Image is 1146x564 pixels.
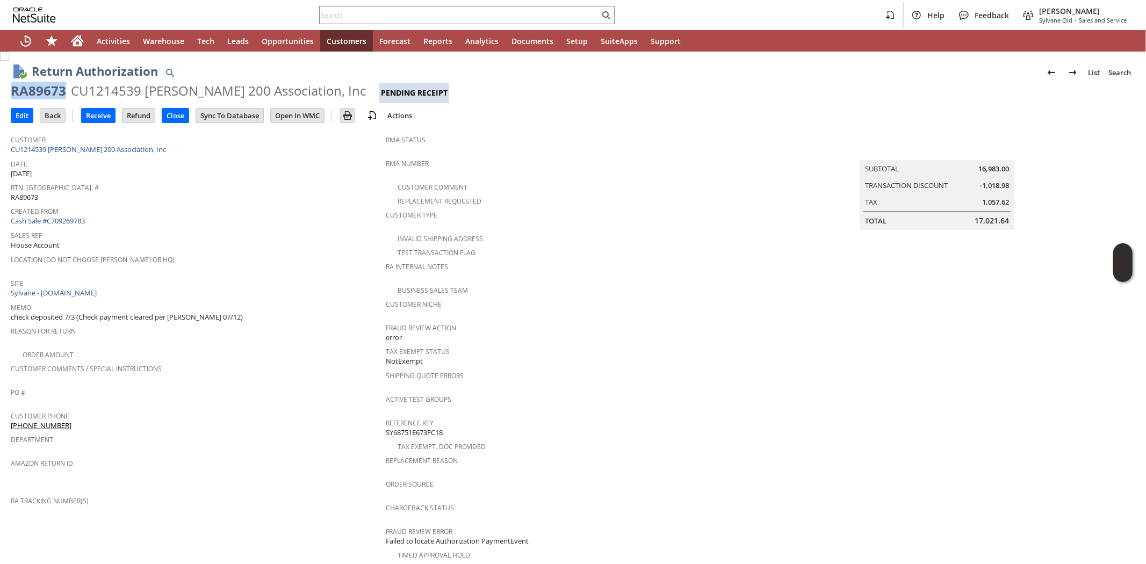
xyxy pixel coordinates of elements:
input: Sync To Database [196,109,263,122]
a: Transaction Discount [865,180,948,190]
a: Sylvane - [DOMAIN_NAME] [11,288,99,298]
a: Timed Approval Hold [398,551,470,560]
a: Invalid Shipping Address [398,234,483,243]
a: Customer Type [386,211,437,220]
span: [DATE] [11,169,32,179]
input: Open In WMC [271,109,324,122]
a: Opportunities [255,30,320,52]
a: Forecast [373,30,417,52]
a: Created From [11,207,59,216]
svg: Recent Records [19,34,32,47]
a: Tax Exempt. Doc Provided [398,442,486,451]
a: Active Test Groups [386,395,451,404]
a: Recent Records [13,30,39,52]
a: Replacement reason [386,456,458,465]
input: Edit [11,109,33,122]
img: Print [341,109,354,122]
a: Business Sales Team [398,286,468,295]
a: [PHONE_NUMBER] [11,421,71,430]
a: Warehouse [136,30,191,52]
span: Oracle Guided Learning Widget. To move around, please hold and drag [1113,263,1133,283]
a: Customer Comment [398,183,467,192]
a: Date [11,160,27,169]
a: PO # [11,388,25,397]
div: Shortcuts [39,30,64,52]
a: Support [644,30,687,52]
img: Next [1066,66,1079,79]
span: Customers [327,36,366,46]
a: SuiteApps [594,30,644,52]
input: Refund [122,109,155,122]
span: error [386,332,402,343]
span: Feedback [975,10,1009,20]
a: Order Amount [23,350,74,359]
a: List [1084,64,1104,81]
span: Documents [511,36,553,46]
span: SuiteApps [601,36,638,46]
a: Location (Do Not Choose [PERSON_NAME] or HQ) [11,255,175,264]
img: Quick Find [163,66,176,79]
span: NotExempt [386,356,423,366]
a: Setup [560,30,594,52]
svg: Shortcuts [45,34,58,47]
span: House Account [11,240,60,250]
svg: Search [600,9,612,21]
a: Subtotal [865,164,899,173]
a: Customer [11,135,46,144]
a: Rtn. [GEOGRAPHIC_DATA]. # [11,183,99,192]
a: Tech [191,30,221,52]
a: Cash Sale #C709269783 [11,216,85,226]
h1: Return Authorization [32,62,158,80]
span: 16,983.00 [978,164,1009,174]
span: Sales and Service [1079,16,1127,24]
svg: Home [71,34,84,47]
span: Setup [566,36,588,46]
span: SY68751E673FC18 [386,428,443,438]
a: Test Transaction Flag [398,248,475,257]
span: Warehouse [143,36,184,46]
a: Home [64,30,90,52]
input: Receive [82,109,115,122]
a: Reports [417,30,459,52]
span: Tech [197,36,214,46]
span: Reports [423,36,452,46]
div: CU1214539 [PERSON_NAME] 200 Association, Inc [71,82,366,99]
span: 17,021.64 [975,215,1009,226]
span: [PERSON_NAME] [1039,6,1127,16]
a: CU1214539 [PERSON_NAME] 200 Association, Inc [11,144,169,154]
span: Forecast [379,36,410,46]
a: Reason For Return [11,327,76,336]
a: Analytics [459,30,505,52]
a: Shipping Quote Errors [386,371,464,380]
input: Search [320,9,600,21]
a: Total [865,216,886,226]
a: Customer Comments / Special Instructions [11,364,162,373]
a: RMA Status [386,135,426,144]
a: Customers [320,30,373,52]
svg: logo [13,8,56,23]
input: Back [40,109,65,122]
span: -1,018.98 [980,180,1009,191]
span: Opportunities [262,36,314,46]
a: RA Tracking Number(s) [11,496,89,505]
span: 1,057.62 [982,197,1009,207]
span: - [1075,16,1077,24]
a: Fraud Review Error [386,527,452,536]
a: Department [11,435,53,444]
a: Activities [90,30,136,52]
a: Reference Key [386,418,434,428]
a: Customer Phone [11,411,69,421]
span: Analytics [465,36,499,46]
a: Amazon Return ID [11,459,73,468]
a: Documents [505,30,560,52]
a: Sales Rep [11,231,42,240]
a: Tax Exempt Status [386,347,450,356]
a: Leads [221,30,255,52]
caption: Summary [860,143,1014,160]
a: Actions [383,111,416,120]
a: Memo [11,303,31,312]
input: Close [162,109,189,122]
span: Sylvane Old [1039,16,1072,24]
span: check deposited 7/3 (Check payment cleared per [PERSON_NAME] 07/12) [11,312,243,322]
a: Chargeback Status [386,503,454,512]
